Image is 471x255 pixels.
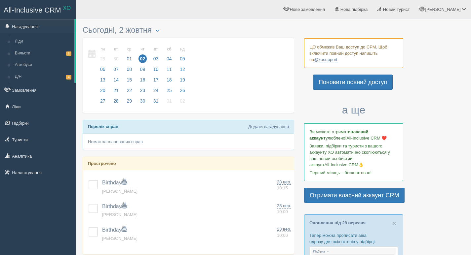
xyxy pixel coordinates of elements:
[97,66,109,76] a: 06
[98,54,107,63] span: 29
[138,65,147,74] span: 09
[66,75,71,79] span: 3
[98,47,107,52] small: пн
[0,0,76,18] a: All-Inclusive CRM XO
[98,97,107,105] span: 27
[178,47,187,52] small: нд
[165,47,174,52] small: сб
[63,5,71,11] sup: XO
[425,7,460,12] span: [PERSON_NAME]
[314,57,337,62] a: @xosupport
[346,136,387,141] span: All-Inclusive CRM ❤️
[125,86,134,95] span: 22
[137,76,149,87] a: 16
[163,43,176,66] a: сб 04
[138,54,147,63] span: 02
[110,76,122,87] a: 14
[138,86,147,95] span: 23
[152,54,160,63] span: 03
[277,227,291,232] span: 23 вер.
[176,66,187,76] a: 12
[112,47,120,52] small: вт
[83,26,294,34] h3: Сьогодні, 2 жовтня
[125,47,134,52] small: ср
[176,43,187,66] a: нд 05
[163,87,176,97] a: 25
[12,48,74,59] a: Вильоти2
[309,170,398,176] p: Перший місяць – безкоштовно!
[165,86,174,95] span: 25
[309,129,398,141] p: Ви можете отримати улюбленої
[97,43,109,66] a: пн 29
[123,87,136,97] a: 22
[102,227,127,233] span: Birthday
[4,6,61,14] span: All-Inclusive CRM
[97,97,109,108] a: 27
[12,71,74,83] a: Д/Н3
[88,124,118,129] b: Перелік справ
[304,38,403,68] div: ЦО обмежив Ваш доступ до СРМ. Щоб включити повний доступ напишіть на
[137,43,149,66] a: чт 02
[304,188,405,203] a: Отримати власний аккаунт CRM
[88,161,116,166] b: Прострочено
[178,54,187,63] span: 05
[309,220,366,225] a: Оновлення від 28 вересня
[176,76,187,87] a: 19
[277,209,288,214] span: 10:00
[110,97,122,108] a: 28
[123,76,136,87] a: 15
[150,43,162,66] a: пт 03
[277,226,291,239] a: 23 вер. 10:00
[277,185,288,190] span: 10:15
[98,86,107,95] span: 20
[98,65,107,74] span: 06
[102,180,127,185] a: Birthday
[123,66,136,76] a: 08
[112,86,120,95] span: 21
[97,76,109,87] a: 13
[165,76,174,84] span: 18
[83,134,294,150] div: Немає запланованих справ
[304,104,403,116] h3: а ще
[137,97,149,108] a: 30
[102,189,137,194] span: [PERSON_NAME]
[112,65,120,74] span: 07
[178,86,187,95] span: 26
[112,76,120,84] span: 14
[176,87,187,97] a: 26
[102,204,127,209] a: Birthday
[176,97,187,108] a: 02
[125,97,134,105] span: 29
[152,47,160,52] small: пт
[165,65,174,74] span: 11
[290,7,325,12] span: Нове замовлення
[66,51,71,56] span: 2
[392,220,396,227] button: Close
[138,76,147,84] span: 16
[178,97,187,105] span: 02
[123,43,136,66] a: ср 01
[163,66,176,76] a: 11
[325,162,364,167] span: All-Inclusive CRM👌
[383,7,410,12] span: Новий турист
[102,236,137,241] a: [PERSON_NAME]
[102,212,137,217] a: [PERSON_NAME]
[277,233,288,238] span: 10:00
[309,232,398,245] p: Тепер можна прописати авіа одразу для всіх готелів у підбірці:
[110,66,122,76] a: 07
[178,76,187,84] span: 19
[392,219,396,227] span: ×
[138,47,147,52] small: чт
[178,65,187,74] span: 12
[150,76,162,87] a: 17
[150,87,162,97] a: 24
[125,76,134,84] span: 15
[125,54,134,63] span: 01
[165,54,174,63] span: 04
[150,66,162,76] a: 10
[313,75,393,90] a: Поновити повний доступ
